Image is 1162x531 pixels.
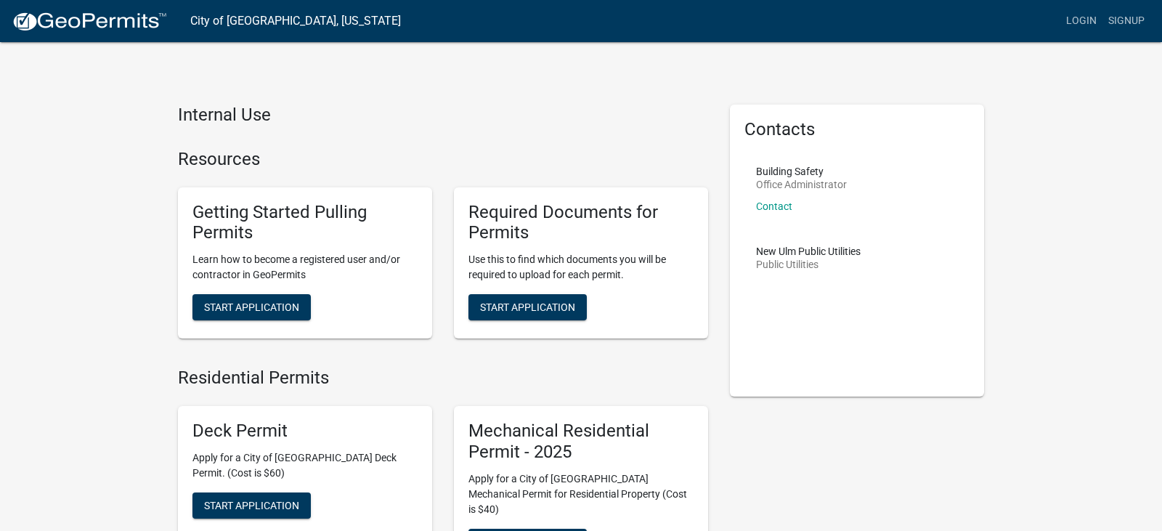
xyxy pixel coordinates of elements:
a: Login [1060,7,1102,35]
a: City of [GEOGRAPHIC_DATA], [US_STATE] [190,9,401,33]
h5: Deck Permit [192,421,418,442]
h4: Residential Permits [178,368,708,389]
p: Apply for a City of [GEOGRAPHIC_DATA] Mechanical Permit for Residential Property (Cost is $40) [468,471,694,517]
p: Learn how to become a registered user and/or contractor in GeoPermits [192,252,418,283]
p: New Ulm Public Utilities [756,246,861,256]
h5: Mechanical Residential Permit - 2025 [468,421,694,463]
h5: Getting Started Pulling Permits [192,202,418,244]
h4: Resources [178,149,708,170]
a: Contact [756,200,792,212]
h5: Contacts [744,119,970,140]
p: Building Safety [756,166,847,177]
button: Start Application [468,294,587,320]
a: Signup [1102,7,1150,35]
p: Apply for a City of [GEOGRAPHIC_DATA] Deck Permit. (Cost is $60) [192,450,418,481]
span: Start Application [204,499,299,511]
h4: Internal Use [178,105,708,126]
span: Start Application [204,301,299,313]
p: Use this to find which documents you will be required to upload for each permit. [468,252,694,283]
p: Office Administrator [756,179,847,190]
button: Start Application [192,294,311,320]
button: Start Application [192,493,311,519]
p: Public Utilities [756,259,861,269]
h5: Required Documents for Permits [468,202,694,244]
span: Start Application [480,301,575,313]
